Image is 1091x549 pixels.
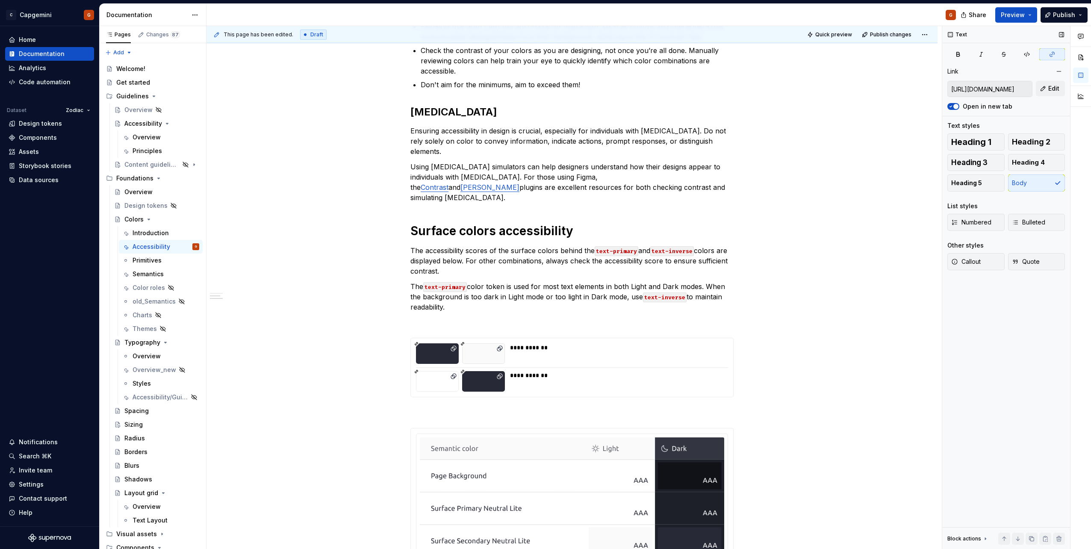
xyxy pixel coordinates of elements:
[19,50,65,58] div: Documentation
[947,535,981,542] div: Block actions
[119,295,203,308] a: old_Semantics
[995,7,1037,23] button: Preview
[805,29,856,41] button: Quick preview
[103,527,203,541] div: Visual assets
[947,533,989,545] div: Block actions
[951,158,988,167] span: Heading 3
[1036,81,1065,96] button: Edit
[1001,11,1025,19] span: Preview
[421,183,448,192] a: Contrast
[421,80,734,90] p: Don't aim for the minimums, aim to exceed them!
[947,253,1005,270] button: Callout
[19,64,46,72] div: Analytics
[19,78,71,86] div: Code automation
[119,377,203,390] a: Styles
[133,229,169,237] div: Introduction
[119,390,203,404] a: Accessibility/Guide
[870,31,911,38] span: Publish changes
[119,349,203,363] a: Overview
[947,202,978,210] div: List styles
[815,31,852,38] span: Quick preview
[124,338,160,347] div: Typography
[969,11,986,19] span: Share
[5,131,94,145] a: Components
[19,162,71,170] div: Storybook stories
[133,147,162,155] div: Principles
[310,31,323,38] span: Draft
[963,102,1012,111] label: Open in new tab
[947,154,1005,171] button: Heading 3
[111,404,203,418] a: Spacing
[1041,7,1088,23] button: Publish
[124,475,152,484] div: Shadows
[124,434,145,443] div: Radius
[124,407,149,415] div: Spacing
[124,461,139,470] div: Blurs
[1012,138,1050,146] span: Heading 2
[410,223,734,239] h1: Surface colors accessibility
[171,31,180,38] span: 87
[421,45,734,76] p: Check the contrast of your colors as you are designing, not once you’re all done. Manually review...
[410,281,734,312] p: The color token is used for most text elements in both Light and Dark modes. When the background ...
[124,188,153,196] div: Overview
[947,174,1005,192] button: Heading 5
[650,246,694,256] code: text-inverse
[19,508,32,517] div: Help
[951,138,991,146] span: Heading 1
[133,297,176,306] div: old_Semantics
[947,241,984,250] div: Other styles
[119,500,203,514] a: Overview
[19,119,62,128] div: Design tokens
[28,534,71,542] svg: Supernova Logo
[124,119,162,128] div: Accessibility
[116,78,150,87] div: Get started
[423,282,467,292] code: text-primary
[19,133,57,142] div: Components
[5,435,94,449] button: Notifications
[106,11,187,19] div: Documentation
[111,158,203,171] a: Content guidelines
[947,214,1005,231] button: Numbered
[133,516,168,525] div: Text Layout
[133,256,162,265] div: Primitives
[643,292,687,302] code: text-inverse
[5,159,94,173] a: Storybook stories
[133,133,161,142] div: Overview
[103,89,203,103] div: Guidelines
[111,185,203,199] a: Overview
[19,494,67,503] div: Contact support
[1008,214,1065,231] button: Bulleted
[116,174,153,183] div: Foundations
[119,281,203,295] a: Color roles
[5,33,94,47] a: Home
[1012,218,1045,227] span: Bulleted
[5,75,94,89] a: Code automation
[133,352,161,360] div: Overview
[111,459,203,472] a: Blurs
[124,420,143,429] div: Sizing
[124,106,153,114] div: Overview
[111,431,203,445] a: Radius
[87,12,91,18] div: G
[116,65,145,73] div: Welcome!
[947,133,1005,151] button: Heading 1
[133,325,157,333] div: Themes
[103,47,135,59] button: Add
[66,107,83,114] span: Zodiac
[1012,257,1040,266] span: Quote
[133,283,165,292] div: Color roles
[133,242,170,251] div: Accessibility
[956,7,992,23] button: Share
[111,445,203,459] a: Borders
[146,31,180,38] div: Changes
[5,47,94,61] a: Documentation
[119,308,203,322] a: Charts
[119,363,203,377] a: Overview_new
[951,179,982,187] span: Heading 5
[6,10,16,20] div: C
[111,472,203,486] a: Shadows
[19,148,39,156] div: Assets
[19,176,59,184] div: Data sources
[103,171,203,185] div: Foundations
